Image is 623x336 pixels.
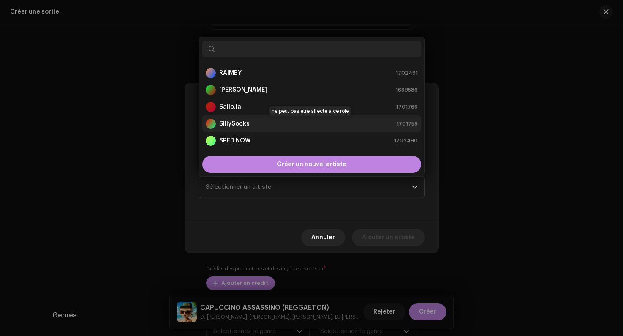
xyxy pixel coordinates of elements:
span: Annuler [311,229,335,246]
strong: Sallo.ia [219,103,241,111]
span: 1702490 [394,137,418,145]
li: SillySocks [202,115,421,132]
strong: SillySocks [219,120,250,128]
button: Annuler [301,229,345,246]
span: 1701759 [397,120,418,128]
button: Ajouter un artiste [352,229,425,246]
strong: [PERSON_NAME] [219,86,267,94]
li: Sallo.ia [202,98,421,115]
span: Ajouter un artiste [362,229,415,246]
div: dropdown trigger [412,177,418,198]
span: Sélectionner un artiste [206,184,271,190]
span: 1702491 [396,69,418,77]
strong: RAIMBY [219,69,242,77]
span: 1701769 [396,103,418,111]
span: 1699586 [396,86,418,94]
li: SPED NOW [202,132,421,149]
li: RAIMBY [202,65,421,82]
strong: SPED NOW [219,137,250,145]
span: Créer un nouvel artiste [277,156,346,173]
li: Romain Penot [202,82,421,98]
span: Sélectionner un artiste [206,177,412,198]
